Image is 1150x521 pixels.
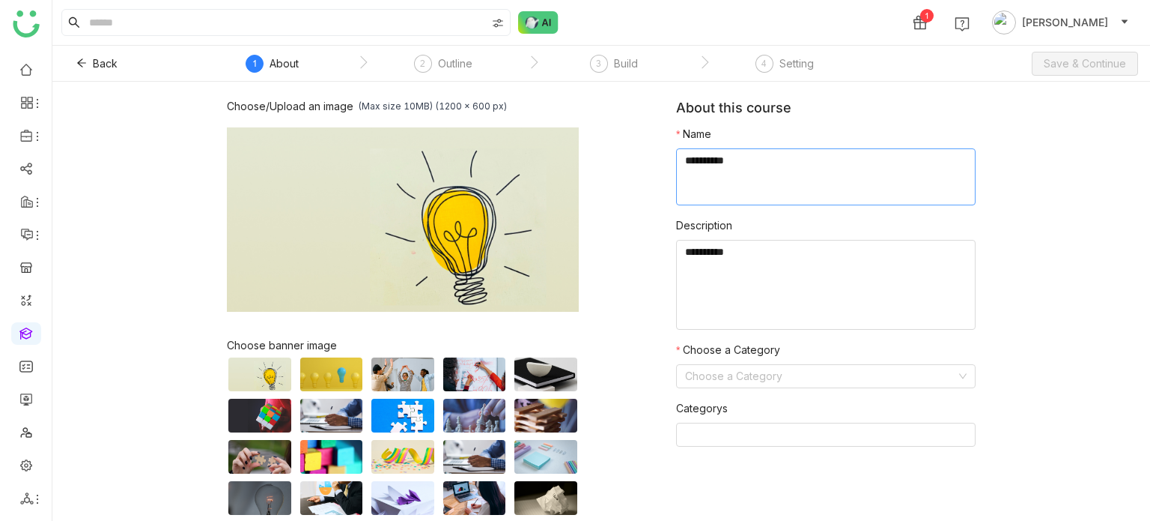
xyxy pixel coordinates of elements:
[596,58,601,69] span: 3
[761,58,767,69] span: 4
[676,217,732,234] label: Description
[989,10,1132,34] button: [PERSON_NAME]
[518,11,559,34] img: ask-buddy-normal.svg
[93,55,118,72] span: Back
[358,100,507,112] div: (Max size 10MB) (1200 x 600 px)
[955,16,970,31] img: help.svg
[755,55,814,82] div: 4Setting
[676,126,711,142] label: Name
[64,52,130,76] button: Back
[779,55,814,73] div: Setting
[676,400,728,417] label: Categorys
[920,9,934,22] div: 1
[614,55,638,73] div: Build
[590,55,638,82] div: 3Build
[13,10,40,37] img: logo
[1032,52,1138,76] button: Save & Continue
[227,339,579,352] div: Choose banner image
[414,55,472,82] div: 2Outline
[246,55,299,82] div: 1About
[438,55,472,73] div: Outline
[270,55,299,73] div: About
[420,58,425,69] span: 2
[227,100,353,112] div: Choose/Upload an image
[676,100,976,126] div: About this course
[252,58,258,69] span: 1
[676,342,780,358] label: Choose a Category
[992,10,1016,34] img: avatar
[492,17,504,29] img: search-type.svg
[1022,14,1108,31] span: [PERSON_NAME]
